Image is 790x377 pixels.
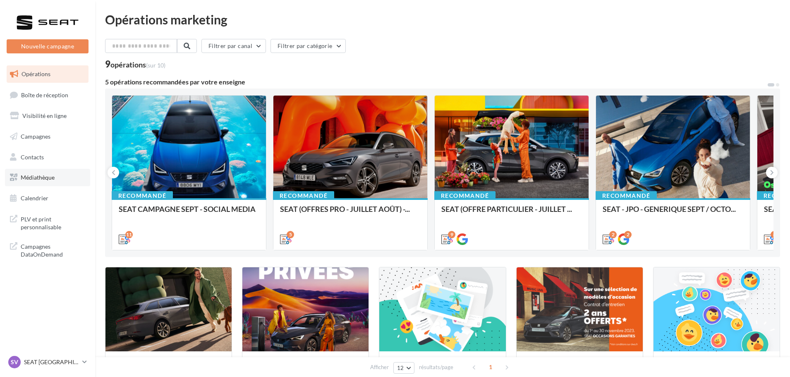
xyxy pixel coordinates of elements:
[21,241,85,259] span: Campagnes DataOnDemand
[624,231,632,238] div: 2
[105,79,767,85] div: 5 opérations recommandées par votre enseigne
[125,231,133,238] div: 11
[5,190,90,207] a: Calendrier
[5,86,90,104] a: Boîte de réception
[5,65,90,83] a: Opérations
[771,231,778,238] div: 6
[484,360,497,374] span: 1
[434,191,496,200] div: Recommandé
[201,39,266,53] button: Filtrer par canal
[287,231,294,238] div: 5
[370,363,389,371] span: Afficher
[146,62,165,69] span: (sur 10)
[21,153,44,160] span: Contacts
[5,149,90,166] a: Contacts
[22,70,50,77] span: Opérations
[5,128,90,145] a: Campagnes
[22,112,67,119] span: Visibilité en ligne
[596,191,657,200] div: Recommandé
[273,191,334,200] div: Recommandé
[110,61,165,68] div: opérations
[5,238,90,262] a: Campagnes DataOnDemand
[280,204,410,214] span: SEAT (OFFRES PRO - JUILLET AOÛT) -...
[105,60,165,69] div: 9
[21,133,50,140] span: Campagnes
[21,91,68,98] span: Boîte de réception
[603,204,736,214] span: SEAT - JPO - GENERIQUE SEPT / OCTO...
[5,107,90,125] a: Visibilité en ligne
[21,214,85,231] span: PLV et print personnalisable
[112,191,173,200] div: Recommandé
[21,195,48,202] span: Calendrier
[609,231,617,238] div: 2
[24,358,79,366] p: SEAT [GEOGRAPHIC_DATA]
[7,39,89,53] button: Nouvelle campagne
[397,365,404,371] span: 12
[7,354,89,370] a: SV SEAT [GEOGRAPHIC_DATA]
[419,363,453,371] span: résultats/page
[105,13,780,26] div: Opérations marketing
[11,358,18,366] span: SV
[271,39,346,53] button: Filtrer par catégorie
[448,231,455,238] div: 9
[119,204,256,214] span: SEAT CAMPAGNE SEPT - SOCIAL MEDIA
[393,362,414,374] button: 12
[5,169,90,186] a: Médiathèque
[21,174,55,181] span: Médiathèque
[441,204,572,214] span: SEAT (OFFRE PARTICULIER - JUILLET ...
[5,210,90,235] a: PLV et print personnalisable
